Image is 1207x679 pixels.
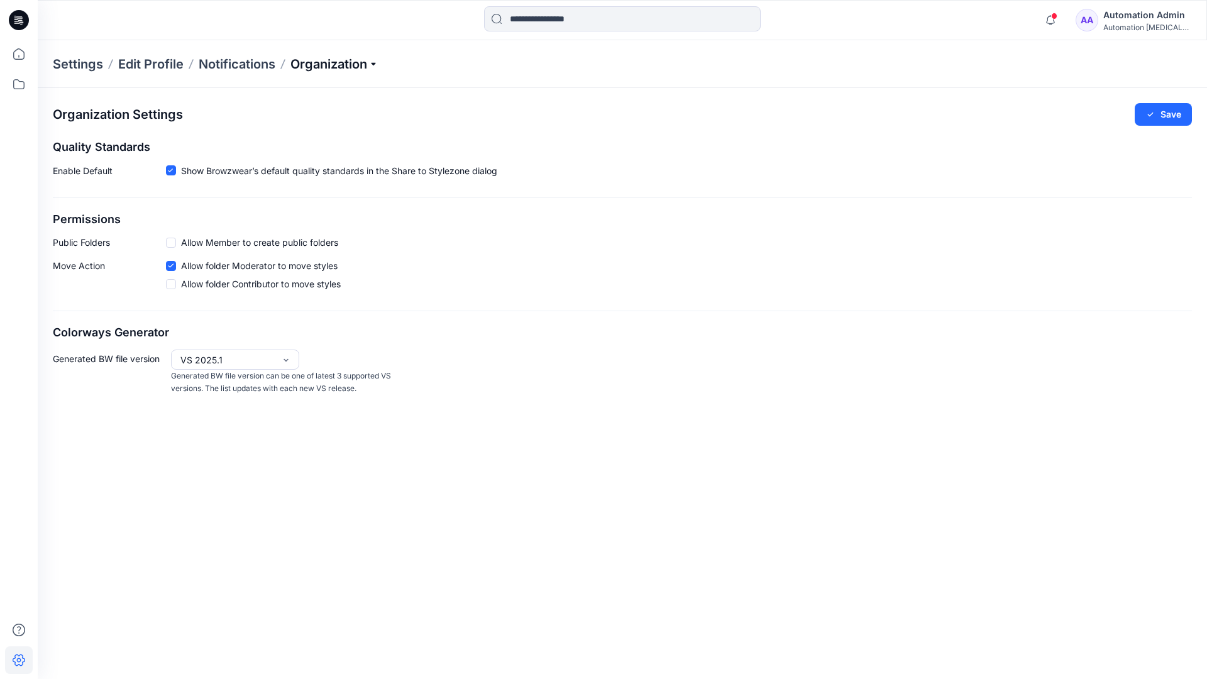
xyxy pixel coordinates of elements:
[1135,103,1192,126] button: Save
[53,108,183,122] h2: Organization Settings
[53,259,166,295] p: Move Action
[180,353,275,367] div: VS 2025.1
[199,55,275,73] a: Notifications
[181,236,338,249] span: Allow Member to create public folders
[1076,9,1098,31] div: AA
[53,326,1192,339] h2: Colorways Generator
[1103,8,1191,23] div: Automation Admin
[53,213,1192,226] h2: Permissions
[53,350,166,395] p: Generated BW file version
[181,277,341,290] span: Allow folder Contributor to move styles
[53,236,166,249] p: Public Folders
[53,164,166,182] p: Enable Default
[53,55,103,73] p: Settings
[1103,23,1191,32] div: Automation [MEDICAL_DATA]...
[181,259,338,272] span: Allow folder Moderator to move styles
[181,164,497,177] span: Show Browzwear’s default quality standards in the Share to Stylezone dialog
[118,55,184,73] a: Edit Profile
[53,141,1192,154] h2: Quality Standards
[171,370,395,395] p: Generated BW file version can be one of latest 3 supported VS versions. The list updates with eac...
